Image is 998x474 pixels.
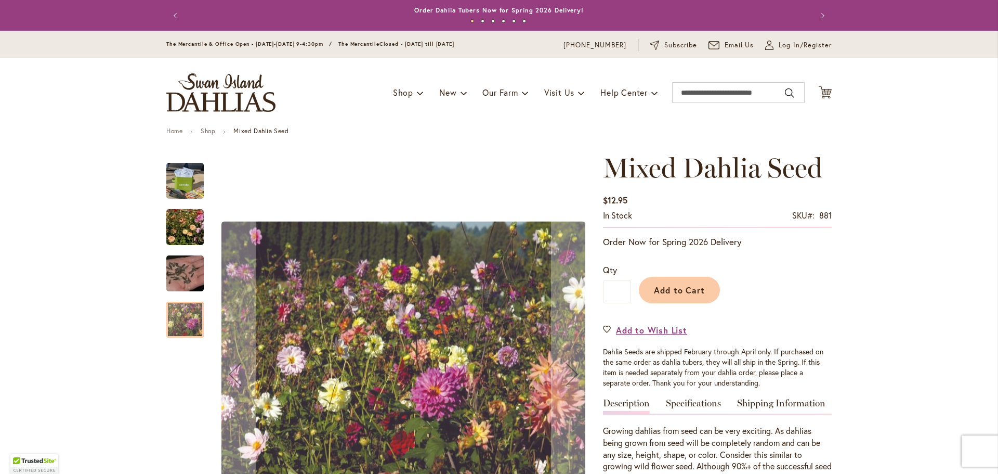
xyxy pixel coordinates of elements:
[563,40,626,50] a: [PHONE_NUMBER]
[166,5,187,26] button: Previous
[603,347,832,388] p: Dahlia Seeds are shipped February through April only. If purchased on the same order as dahlia tu...
[708,40,754,50] a: Email Us
[616,324,687,336] span: Add to Wish List
[811,5,832,26] button: Next
[664,40,697,50] span: Subscribe
[502,19,505,23] button: 4 of 6
[639,277,720,303] button: Add to Cart
[666,399,721,414] a: Specifications
[481,19,484,23] button: 2 of 6
[603,264,617,275] span: Qty
[603,324,687,336] a: Add to Wish List
[201,127,215,135] a: Shop
[166,291,204,338] div: Swan Island Dahlias - Dahlia Seedlings
[414,6,584,14] a: Order Dahlia Tubers Now for Spring 2026 Delivery!
[522,19,526,23] button: 6 of 6
[819,210,832,222] div: 881
[603,236,832,248] p: Order Now for Spring 2026 Delivery
[737,399,825,414] a: Shipping Information
[379,41,454,47] span: Closed - [DATE] till [DATE]
[725,40,754,50] span: Email Us
[233,127,288,135] strong: Mixed Dahlia Seed
[792,210,815,221] strong: SKU
[470,19,474,23] button: 1 of 6
[166,73,275,112] a: store logo
[491,19,495,23] button: 3 of 6
[8,437,37,466] iframe: Launch Accessibility Center
[654,285,705,296] span: Add to Cart
[603,151,822,184] span: Mixed Dahlia Seed
[166,41,379,47] span: The Mercantile & Office Open - [DATE]-[DATE] 9-4:30pm / The Mercantile
[600,87,648,98] span: Help Center
[166,156,204,206] img: Mixed Dahlia Seed
[544,87,574,98] span: Visit Us
[512,19,516,23] button: 5 of 6
[650,40,697,50] a: Subscribe
[482,87,518,98] span: Our Farm
[166,199,214,245] div: Swan Island Dahlias - Dahlia Seedlings
[166,245,214,291] div: Swan Island Dahlias - Dahlia Seed
[603,210,632,222] div: Availability
[166,127,182,135] a: Home
[439,87,456,98] span: New
[393,87,413,98] span: Shop
[603,399,650,414] a: Description
[166,152,214,199] div: Mixed Dahlia Seed
[148,249,222,299] img: Swan Island Dahlias - Dahlia Seed
[148,202,222,252] img: Swan Island Dahlias - Dahlia Seedlings
[603,195,627,206] span: $12.95
[765,40,832,50] a: Log In/Register
[603,210,632,221] span: In stock
[779,40,832,50] span: Log In/Register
